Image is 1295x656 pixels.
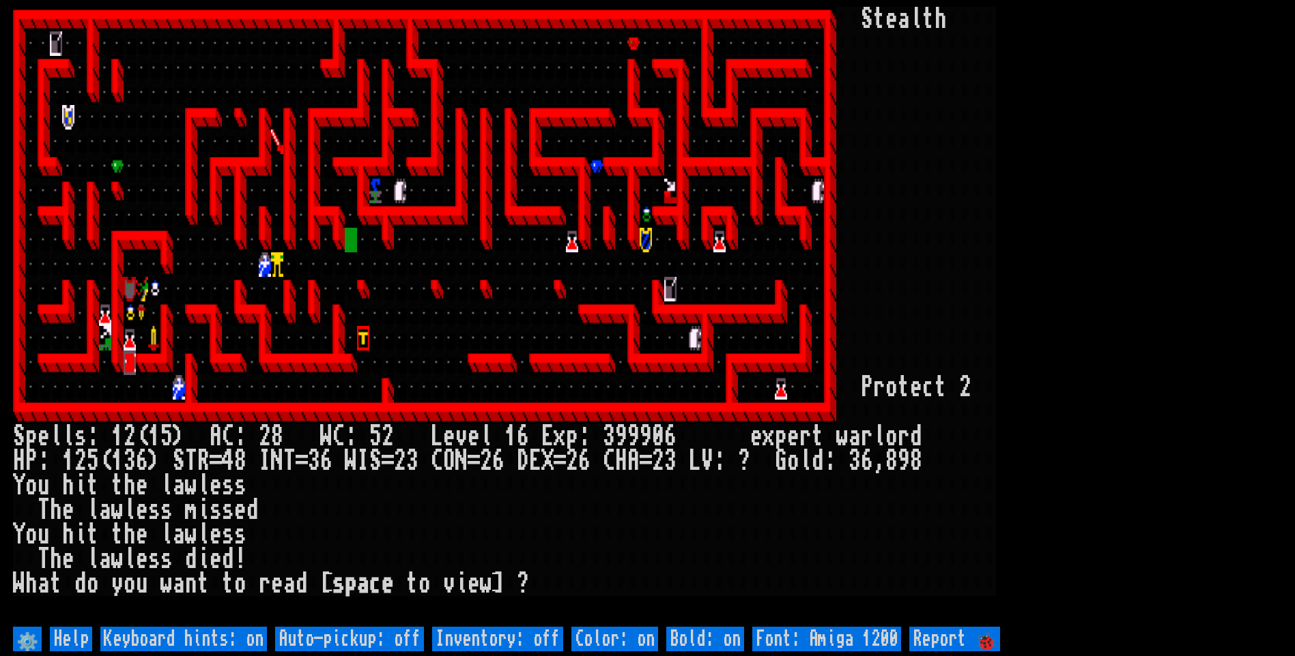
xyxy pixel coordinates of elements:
div: 1 [111,449,124,473]
div: ? [517,571,529,596]
div: W [345,449,357,473]
div: C [603,449,615,473]
div: t [922,7,935,31]
input: Report 🐞 [909,627,1000,651]
div: e [136,547,148,571]
div: = [554,449,566,473]
div: h [935,7,947,31]
div: e [62,547,74,571]
div: 8 [910,449,922,473]
div: 6 [517,424,529,449]
div: C [332,424,345,449]
div: e [234,498,246,522]
div: i [74,522,87,547]
div: S [173,449,185,473]
div: l [197,522,210,547]
div: w [185,473,197,498]
div: S [861,7,873,31]
div: a [173,522,185,547]
div: A [627,449,640,473]
div: s [148,547,160,571]
div: d [74,571,87,596]
div: S [13,424,25,449]
div: r [861,424,873,449]
div: 2 [259,424,271,449]
div: l [197,473,210,498]
div: E [541,424,554,449]
div: d [246,498,259,522]
div: t [87,473,99,498]
div: a [849,424,861,449]
div: y [111,571,124,596]
div: w [836,424,849,449]
div: d [222,547,234,571]
div: e [136,473,148,498]
div: l [87,498,99,522]
div: : [87,424,99,449]
div: L [431,424,443,449]
div: n [185,571,197,596]
div: h [50,498,62,522]
div: 2 [124,424,136,449]
div: i [74,473,87,498]
div: N [455,449,468,473]
div: r [259,571,271,596]
div: d [812,449,824,473]
div: e [210,473,222,498]
div: 8 [234,449,246,473]
div: e [38,424,50,449]
div: w [480,571,492,596]
div: o [787,449,799,473]
div: w [111,547,124,571]
div: l [124,547,136,571]
div: h [62,522,74,547]
div: T [185,449,197,473]
input: Help [50,627,92,651]
div: 3 [406,449,418,473]
div: 6 [492,449,504,473]
div: t [935,375,947,400]
div: p [566,424,578,449]
div: s [234,522,246,547]
div: T [38,498,50,522]
div: 1 [148,424,160,449]
div: A [210,424,222,449]
div: 0 [652,424,664,449]
div: I [259,449,271,473]
div: R [197,449,210,473]
div: C [222,424,234,449]
div: : [824,449,836,473]
div: S [369,449,382,473]
div: i [197,498,210,522]
div: t [406,571,418,596]
div: H [615,449,627,473]
div: l [910,7,922,31]
div: l [62,424,74,449]
div: [ [320,571,332,596]
div: 2 [480,449,492,473]
div: x [554,424,566,449]
div: T [283,449,296,473]
div: l [50,424,62,449]
div: o [25,473,38,498]
div: e [443,424,455,449]
div: W [320,424,332,449]
div: V [701,449,713,473]
input: Font: Amiga 1200 [752,627,901,651]
div: v [443,571,455,596]
div: a [173,571,185,596]
div: 1 [111,424,124,449]
div: 3 [664,449,677,473]
input: Bold: on [666,627,744,651]
div: l [799,449,812,473]
div: h [62,473,74,498]
div: h [25,571,38,596]
div: 5 [369,424,382,449]
div: 3 [308,449,320,473]
div: a [38,571,50,596]
div: a [898,7,910,31]
div: : [234,424,246,449]
div: ( [136,424,148,449]
input: Keyboard hints: on [100,627,267,651]
div: 9 [627,424,640,449]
